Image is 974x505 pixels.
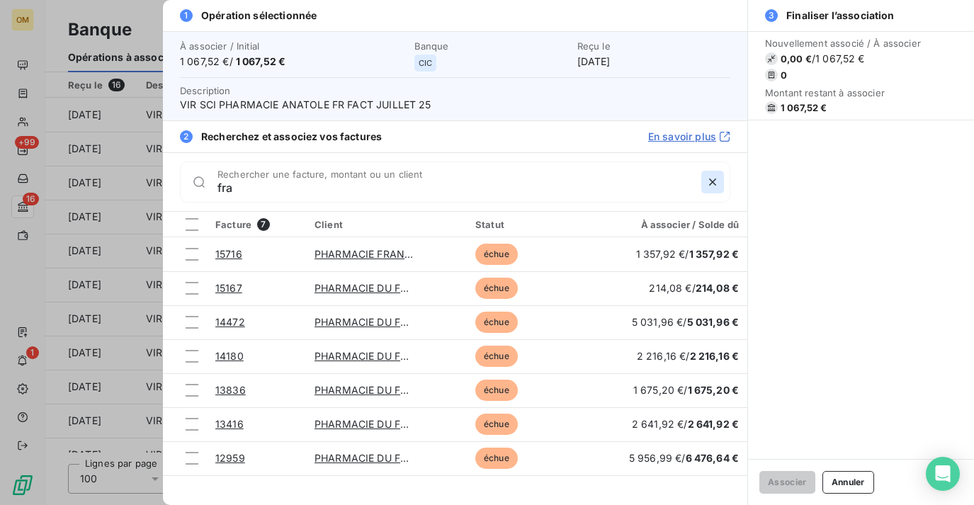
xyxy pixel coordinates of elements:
[315,248,419,260] a: PHARMACIE FRANCO
[475,219,577,230] div: Statut
[215,316,245,328] a: 14472
[687,316,740,328] span: 5 031,96 €
[812,52,865,66] span: / 1 067,52 €
[636,248,739,260] span: 1 357,92 € /
[689,248,740,260] span: 1 357,92 €
[765,9,778,22] span: 3
[475,448,518,469] span: échue
[315,418,435,430] a: PHARMACIE DU FRANCE
[629,452,739,464] span: 5 956,99 € /
[765,87,921,98] span: Montant restant à associer
[180,9,193,22] span: 1
[180,55,406,69] span: 1 067,52 € /
[201,130,382,144] span: Recherchez et associez vos factures
[215,218,298,231] div: Facture
[632,316,739,328] span: 5 031,96 € /
[688,418,740,430] span: 2 641,92 €
[649,282,739,294] span: 214,08 € /
[475,312,518,333] span: échue
[648,130,730,144] a: En savoir plus
[180,40,406,52] span: À associer / Initial
[577,40,730,52] span: Reçu le
[180,98,730,112] span: VIR SCI PHARMACIE ANATOLE FR FACT JUILLET 25
[475,414,518,435] span: échue
[786,8,894,23] span: Finaliser l’association
[781,69,787,81] span: 0
[926,457,960,491] div: Open Intercom Messenger
[315,219,458,230] div: Client
[414,40,569,52] span: Banque
[215,418,244,430] a: 13416
[765,38,921,49] span: Nouvellement associé / À associer
[201,8,317,23] span: Opération sélectionnée
[686,452,740,464] span: 6 476,64 €
[696,282,739,294] span: 214,08 €
[236,55,286,67] span: 1 067,52 €
[781,102,827,113] span: 1 067,52 €
[633,384,739,396] span: 1 675,20 € /
[475,278,518,299] span: échue
[215,282,242,294] a: 15167
[688,384,740,396] span: 1 675,20 €
[315,282,435,294] a: PHARMACIE DU FRANCE
[257,218,270,231] span: 7
[315,316,435,328] a: PHARMACIE DU FRANCE
[215,248,242,260] a: 15716
[217,181,696,195] input: placeholder
[822,471,874,494] button: Annuler
[315,350,435,362] a: PHARMACIE DU FRANCE
[475,244,518,265] span: échue
[215,350,244,362] a: 14180
[577,40,730,69] div: [DATE]
[637,350,739,362] span: 2 216,16 € /
[475,346,518,367] span: échue
[180,85,231,96] span: Description
[315,384,435,396] a: PHARMACIE DU FRANCE
[632,418,739,430] span: 2 641,92 € /
[215,452,245,464] a: 12959
[759,471,815,494] button: Associer
[315,452,435,464] a: PHARMACIE DU FRANCE
[690,350,740,362] span: 2 216,16 €
[475,380,518,401] span: échue
[594,219,739,230] div: À associer / Solde dû
[215,384,246,396] a: 13836
[781,53,812,64] span: 0,00 €
[180,130,193,143] span: 2
[419,59,432,67] span: CIC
